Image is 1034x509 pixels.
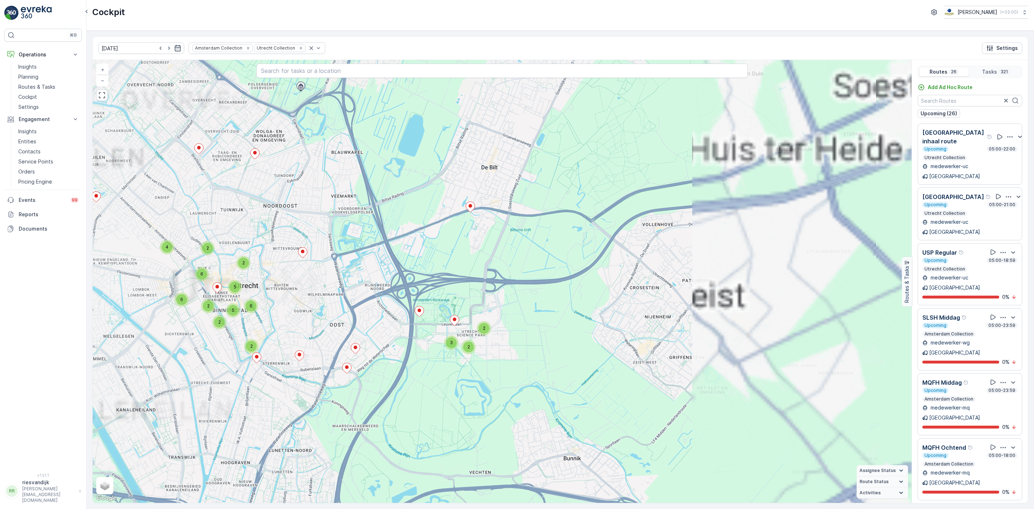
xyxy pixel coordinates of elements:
[860,490,881,496] span: Activities
[961,315,967,320] div: Help Tooltip Icon
[255,45,296,51] div: Utrecht Collection
[174,292,189,307] div: 6
[18,93,37,101] p: Cockpit
[4,222,82,236] a: Documents
[924,146,947,152] p: Upcoming
[996,45,1018,52] p: Settings
[450,340,453,345] span: 3
[19,116,67,123] p: Engagement
[22,486,75,503] p: [PERSON_NAME][EMAIL_ADDRESS][DOMAIN_NAME]
[18,148,41,155] p: Contacts
[988,202,1016,208] p: 05:00-21:00
[206,245,209,251] span: 2
[18,128,37,135] p: Insights
[92,6,125,18] p: Cockpit
[4,47,82,62] button: Operations
[72,197,78,203] p: 99
[15,72,82,82] a: Planning
[924,461,974,467] p: Amsterdam Collection
[1002,293,1010,301] p: 0 %
[18,63,37,70] p: Insights
[922,128,986,145] p: [GEOGRAPHIC_DATA] inhaal route
[234,284,236,290] span: 5
[988,323,1016,328] p: 05:00-23:59
[15,177,82,187] a: Pricing Engine
[467,344,470,350] span: 2
[922,248,957,257] p: USP Regular
[988,146,1016,152] p: 05:00-22:00
[958,9,997,16] p: [PERSON_NAME]
[924,396,974,402] p: Amsterdam Collection
[244,45,252,51] div: Remove Amsterdam Collection
[959,250,964,255] div: Help Tooltip Icon
[15,102,82,112] a: Settings
[15,167,82,177] a: Orders
[166,244,168,250] span: 4
[929,339,970,346] p: medewerker-wg
[200,241,215,255] div: 2
[97,64,108,75] a: Zoom In
[944,6,1028,19] button: [PERSON_NAME](+02:00)
[94,494,118,503] a: Open this area in Google Maps (opens a new window)
[924,210,966,216] p: Utrecht Collection
[1000,69,1009,75] p: 321
[242,260,245,265] span: 2
[4,6,19,20] img: logo
[924,258,947,263] p: Upcoming
[6,485,18,497] div: RR
[924,155,966,161] p: Utrecht Collection
[928,84,973,91] p: Add Ad Hoc Route
[929,414,980,421] p: [GEOGRAPHIC_DATA]
[988,258,1016,263] p: 05:00-18:59
[924,202,947,208] p: Upcoming
[15,136,82,147] a: Entities
[922,313,960,322] p: SLSH Middag
[94,494,118,503] img: Google
[15,126,82,136] a: Insights
[950,69,957,75] p: 26
[15,82,82,92] a: Routes & Tasks
[19,225,79,232] p: Documents
[924,323,947,328] p: Upcoming
[924,453,947,458] p: Upcoming
[929,404,970,411] p: medewerker-mq
[244,339,258,353] div: 2
[929,218,968,226] p: medewerker-uc
[918,95,1022,106] input: Search Routes
[982,68,997,75] p: Tasks
[929,284,980,291] p: [GEOGRAPHIC_DATA]
[18,178,52,185] p: Pricing Engine
[22,479,75,486] p: riesvandijk
[250,343,253,349] span: 2
[929,469,970,476] p: medewerker-mq
[18,73,38,80] p: Planning
[18,103,39,111] p: Settings
[929,173,980,180] p: [GEOGRAPHIC_DATA]
[982,42,1022,54] button: Settings
[860,479,889,485] span: Route Status
[924,266,966,272] p: Utrecht Collection
[461,340,476,354] div: 2
[968,445,973,450] div: Help Tooltip Icon
[256,64,748,78] input: Search for tasks or a location
[988,388,1016,393] p: 05:00-23:59
[232,307,234,313] span: 5
[21,6,52,20] img: logo_light-DOdMpM7g.png
[4,193,82,207] a: Events99
[226,303,240,318] div: 5
[4,112,82,126] button: Engagement
[929,228,980,236] p: [GEOGRAPHIC_DATA]
[207,303,210,309] span: 2
[297,45,305,51] div: Remove Utrecht Collection
[97,478,113,494] a: Layers
[929,479,980,486] p: [GEOGRAPHIC_DATA]
[4,473,82,477] span: v 1.51.1
[903,266,910,303] p: Routes & Tasks
[218,319,221,325] span: 2
[929,274,968,281] p: medewerker-uc
[18,83,55,91] p: Routes & Tasks
[929,163,968,170] p: medewerker-uc
[101,66,104,73] span: +
[857,476,908,487] summary: Route Status
[4,207,82,222] a: Reports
